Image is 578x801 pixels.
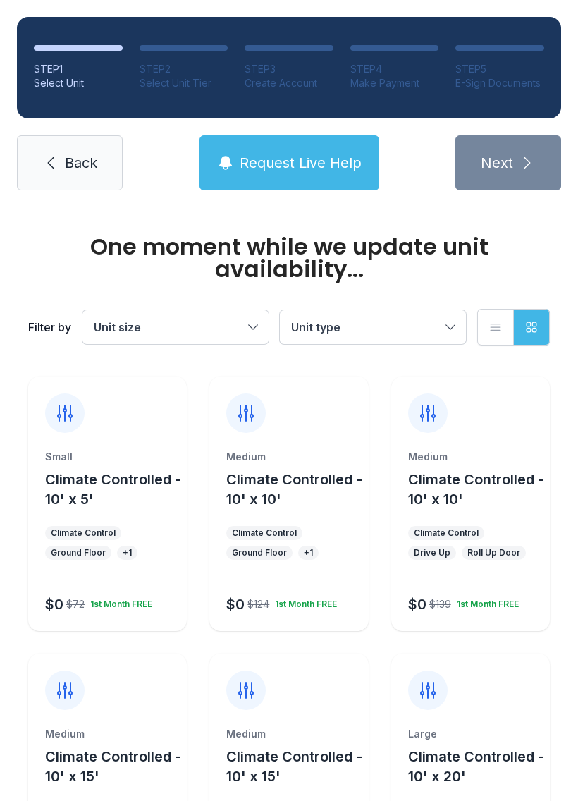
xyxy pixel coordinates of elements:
div: Drive Up [414,547,450,558]
span: Request Live Help [240,153,362,173]
span: Back [65,153,97,173]
div: 1st Month FREE [269,593,337,610]
div: + 1 [304,547,313,558]
div: $72 [66,597,85,611]
div: STEP 1 [34,62,123,76]
div: Climate Control [414,527,479,539]
span: Climate Controlled - 10' x 10' [408,471,544,508]
div: Medium [408,450,533,464]
div: Climate Control [51,527,116,539]
div: Filter by [28,319,71,336]
div: $124 [247,597,269,611]
div: $0 [226,594,245,614]
button: Unit size [82,310,269,344]
span: Next [481,153,513,173]
div: Create Account [245,76,333,90]
div: Medium [226,727,351,741]
button: Climate Controlled - 10' x 10' [226,470,362,509]
div: Large [408,727,533,741]
div: STEP 2 [140,62,228,76]
div: Medium [226,450,351,464]
span: Climate Controlled - 10' x 5' [45,471,181,508]
div: Select Unit [34,76,123,90]
div: STEP 5 [455,62,544,76]
div: $139 [429,597,451,611]
span: Climate Controlled - 10' x 15' [226,748,362,785]
button: Unit type [280,310,466,344]
div: STEP 4 [350,62,439,76]
span: Unit size [94,320,141,334]
div: Make Payment [350,76,439,90]
div: $0 [45,594,63,614]
div: Climate Control [232,527,297,539]
button: Climate Controlled - 10' x 20' [408,747,544,786]
span: Climate Controlled - 10' x 15' [45,748,181,785]
button: Climate Controlled - 10' x 15' [226,747,362,786]
div: Small [45,450,170,464]
div: Select Unit Tier [140,76,228,90]
div: + 1 [123,547,132,558]
div: Ground Floor [232,547,287,558]
div: Roll Up Door [467,547,520,558]
div: Medium [45,727,170,741]
div: 1st Month FREE [451,593,519,610]
span: Climate Controlled - 10' x 20' [408,748,544,785]
button: Climate Controlled - 10' x 10' [408,470,544,509]
span: Unit type [291,320,340,334]
div: One moment while we update unit availability... [28,236,550,281]
div: $0 [408,594,426,614]
span: Climate Controlled - 10' x 10' [226,471,362,508]
div: E-Sign Documents [455,76,544,90]
button: Climate Controlled - 10' x 15' [45,747,181,786]
div: STEP 3 [245,62,333,76]
div: Ground Floor [51,547,106,558]
div: 1st Month FREE [85,593,152,610]
button: Climate Controlled - 10' x 5' [45,470,181,509]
